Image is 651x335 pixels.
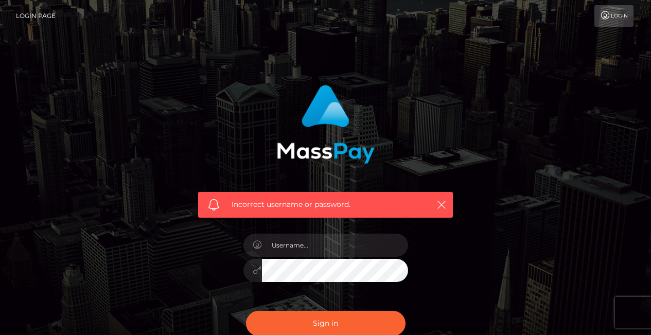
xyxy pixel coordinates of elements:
a: Login [594,5,634,27]
span: Incorrect username or password. [232,199,419,210]
input: Username... [262,234,408,257]
img: MassPay Login [277,85,375,164]
a: Login Page [16,5,56,27]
